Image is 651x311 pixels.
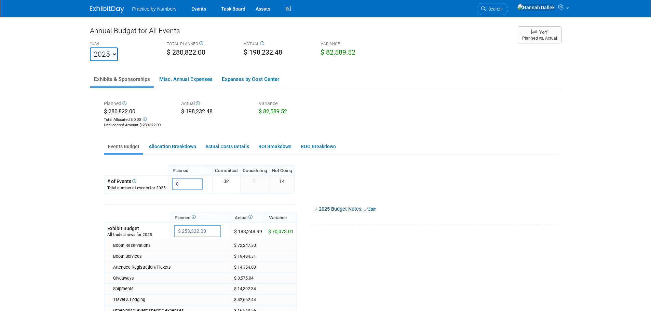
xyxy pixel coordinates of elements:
span: YoY [539,29,547,35]
div: Giveaways [113,275,228,281]
th: Variance [265,213,297,223]
span: Search [486,6,502,12]
td: $ 14,354.00 [231,262,297,273]
div: Total Allocated: [104,116,171,123]
a: Edit [364,207,376,212]
span: $ 82,589.52 [259,108,287,115]
img: Hannah Dallek [517,4,555,11]
div: All trade shows for 2025 [107,232,168,238]
td: $ 183,248.99 [231,223,265,240]
div: Variance [259,100,326,108]
div: Annual Budget for All Events [90,26,511,39]
div: Total number of events for 2025 [107,185,166,191]
div: # of Events [107,178,166,185]
th: Not Going [270,166,295,175]
span: $ 0.00 [131,117,141,122]
span: $ 280,822.00 [167,48,205,56]
div: VARIANCE [321,41,387,48]
td: $ 14,392.34 [231,283,297,294]
a: ROO Breakdown [297,140,340,153]
th: Considering [240,166,270,175]
div: Exhibit Budget [107,225,168,232]
div: Travel & Lodging [113,297,228,303]
td: 14 [270,175,295,193]
img: ExhibitDay [90,6,124,13]
a: Exhibits & Sponsorships [90,72,154,86]
span: Practice by Numbers [132,6,177,12]
span: $ 280,822.00 [104,108,135,115]
div: Booth Services [113,253,228,259]
div: 2025 Budget Notes: [312,204,557,214]
th: Actual [231,213,265,223]
div: Booth Reservations [113,242,228,249]
a: Allocation Breakdown [145,140,200,153]
div: : [104,123,171,128]
div: TOTAL PLANNED [167,41,233,48]
span: Unallocated Amount [104,123,138,127]
td: $ 3,575.04 [231,273,297,284]
a: Search [477,3,508,15]
button: YoY Planned vs. Actual [518,26,561,43]
div: YEAR [90,41,157,47]
th: Committed [213,166,240,175]
td: 32 [213,175,240,193]
th: Planned [169,166,213,175]
div: Shipments [113,286,228,292]
a: Actual Costs Details [201,140,253,153]
th: Planned [171,213,231,223]
span: $ 70,073.01 [268,229,294,234]
a: ROI Breakdown [254,140,295,153]
td: $ 19,484.31 [231,251,297,262]
div: $ 198,232.48 [181,108,248,117]
div: Actual [181,100,248,108]
div: ACTUAL [244,41,310,48]
td: $ 42,652.44 [231,294,297,305]
a: Expenses by Cost Center [218,72,283,86]
span: $ 82,589.52 [321,48,355,56]
a: Misc. Annual Expenses [155,72,216,86]
td: 1 [240,175,270,193]
div: Attendee Registration/Tickets [113,264,228,270]
a: Events Budget [104,140,143,153]
div: Planned [104,100,171,108]
td: $ 72,247.30 [231,240,297,251]
span: $ 198,232.48 [244,48,282,56]
span: $ 280,822.00 [139,123,161,127]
